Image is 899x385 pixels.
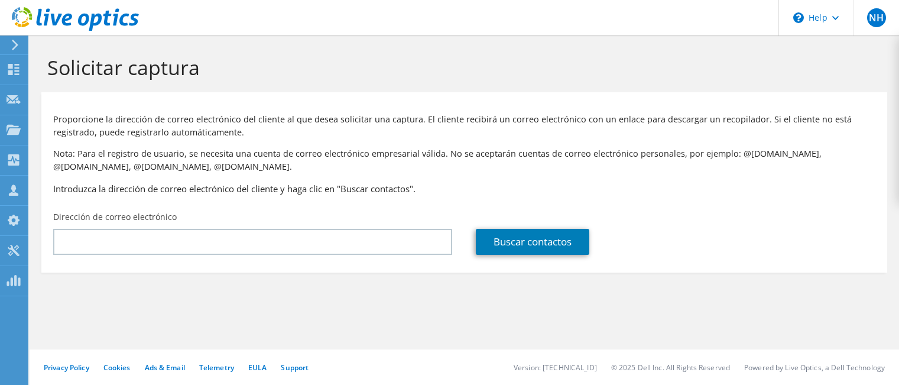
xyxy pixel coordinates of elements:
[793,12,804,23] svg: \n
[248,363,267,373] a: EULA
[47,55,875,80] h1: Solicitar captura
[199,363,234,373] a: Telemetry
[53,211,177,223] label: Dirección de correo electrónico
[611,363,730,373] li: © 2025 Dell Inc. All Rights Reserved
[281,363,309,373] a: Support
[476,229,589,255] a: Buscar contactos
[744,363,885,373] li: Powered by Live Optics, a Dell Technology
[53,182,875,195] h3: Introduzca la dirección de correo electrónico del cliente y haga clic en "Buscar contactos".
[103,363,131,373] a: Cookies
[53,147,875,173] p: Nota: Para el registro de usuario, se necesita una cuenta de correo electrónico empresarial válid...
[145,363,185,373] a: Ads & Email
[44,363,89,373] a: Privacy Policy
[514,363,597,373] li: Version: [TECHNICAL_ID]
[53,113,875,139] p: Proporcione la dirección de correo electrónico del cliente al que desea solicitar una captura. El...
[867,8,886,27] span: NH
